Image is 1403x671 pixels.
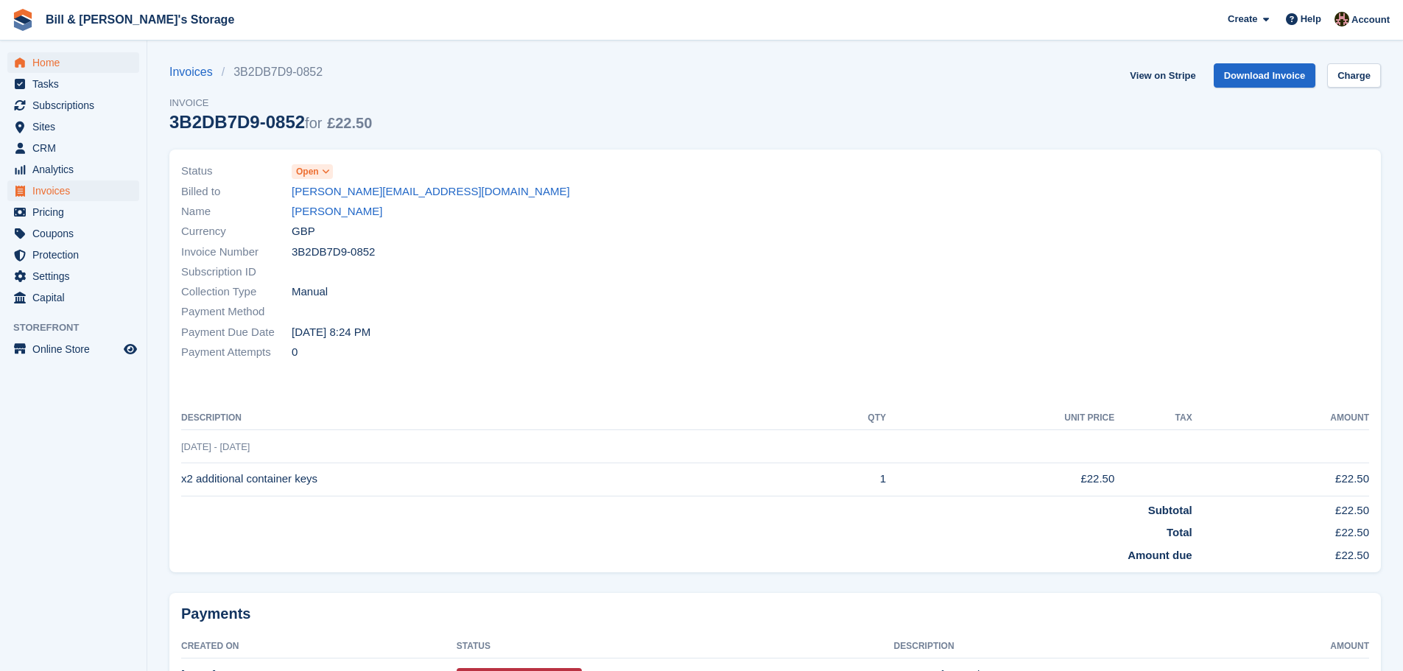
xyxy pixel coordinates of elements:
[327,115,372,131] span: £22.50
[32,339,121,359] span: Online Store
[32,287,121,308] span: Capital
[181,324,292,341] span: Payment Due Date
[292,183,570,200] a: [PERSON_NAME][EMAIL_ADDRESS][DOMAIN_NAME]
[32,52,121,73] span: Home
[7,287,139,308] a: menu
[1234,635,1369,658] th: Amount
[292,223,315,240] span: GBP
[1351,13,1390,27] span: Account
[7,95,139,116] a: menu
[32,266,121,287] span: Settings
[181,264,292,281] span: Subscription ID
[169,63,222,81] a: Invoices
[296,165,319,178] span: Open
[12,9,34,31] img: stora-icon-8386f47178a22dfd0bd8f6a31ec36ba5ce8667c1dd55bd0f319d3a0aa187defe.svg
[181,244,292,261] span: Invoice Number
[292,244,375,261] span: 3B2DB7D9-0852
[1192,541,1369,564] td: £22.50
[7,202,139,222] a: menu
[40,7,240,32] a: Bill & [PERSON_NAME]'s Storage
[7,138,139,158] a: menu
[32,159,121,180] span: Analytics
[13,320,147,335] span: Storefront
[181,303,292,320] span: Payment Method
[803,463,886,496] td: 1
[894,635,1234,658] th: Description
[7,339,139,359] a: menu
[7,116,139,137] a: menu
[1301,12,1321,27] span: Help
[292,344,298,361] span: 0
[181,163,292,180] span: Status
[181,441,250,452] span: [DATE] - [DATE]
[803,407,886,430] th: QTY
[1214,63,1316,88] a: Download Invoice
[32,74,121,94] span: Tasks
[169,96,372,110] span: Invoice
[7,159,139,180] a: menu
[1335,12,1349,27] img: Jack Bottesch
[32,180,121,201] span: Invoices
[1167,526,1192,538] strong: Total
[181,284,292,301] span: Collection Type
[181,183,292,200] span: Billed to
[1327,63,1381,88] a: Charge
[457,635,894,658] th: Status
[122,340,139,358] a: Preview store
[1148,504,1192,516] strong: Subtotal
[292,203,382,220] a: [PERSON_NAME]
[181,203,292,220] span: Name
[181,605,1369,623] h2: Payments
[32,245,121,265] span: Protection
[32,202,121,222] span: Pricing
[292,163,333,180] a: Open
[169,112,372,132] div: 3B2DB7D9-0852
[1228,12,1257,27] span: Create
[305,115,322,131] span: for
[7,266,139,287] a: menu
[1114,407,1192,430] th: Tax
[32,95,121,116] span: Subscriptions
[886,407,1114,430] th: Unit Price
[1124,63,1201,88] a: View on Stripe
[32,116,121,137] span: Sites
[1192,496,1369,519] td: £22.50
[886,463,1114,496] td: £22.50
[181,635,457,658] th: Created On
[181,463,803,496] td: x2 additional container keys
[181,344,292,361] span: Payment Attempts
[7,223,139,244] a: menu
[32,138,121,158] span: CRM
[292,284,328,301] span: Manual
[181,407,803,430] th: Description
[1192,407,1369,430] th: Amount
[7,74,139,94] a: menu
[181,223,292,240] span: Currency
[1192,463,1369,496] td: £22.50
[32,223,121,244] span: Coupons
[292,324,370,341] time: 2025-09-25 19:24:00 UTC
[7,245,139,265] a: menu
[169,63,372,81] nav: breadcrumbs
[7,52,139,73] a: menu
[1192,519,1369,541] td: £22.50
[1128,549,1192,561] strong: Amount due
[7,180,139,201] a: menu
